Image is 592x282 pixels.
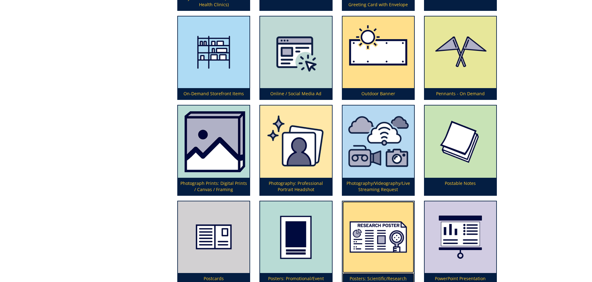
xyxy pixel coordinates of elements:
[260,178,332,195] p: Photography: Professional Portrait Headshot
[260,88,332,99] p: Online / Social Media Ad
[342,105,414,195] a: Photography/Videography/Live Streaming Request
[178,16,250,88] img: storefront-59492794b37212.27878942.png
[425,16,496,88] img: pennants-5aba95804d0800.82641085.png
[178,88,250,99] p: On-Demand Storefront Items
[260,16,332,88] img: online-5fff4099133973.60612856.png
[260,105,332,195] a: Photography: Professional Portrait Headshot
[178,105,250,195] a: Photograph Prints: Digital Prints / Canvas / Framing
[260,201,332,273] img: poster-promotional-5949293418faa6.02706653.png
[342,16,414,99] a: Outdoor Banner
[260,105,332,177] img: professional%20headshot-673780894c71e3.55548584.png
[425,88,496,99] p: Pennants - On Demand
[425,16,496,99] a: Pennants - On Demand
[425,105,496,195] a: Postable Notes
[178,105,250,177] img: photo%20prints-64d43c229de446.43990330.png
[425,201,496,273] img: powerpoint-presentation-5949298d3aa018.35992224.png
[178,201,250,273] img: postcard-59839371c99131.37464241.png
[342,105,414,177] img: photography%20videography%20or%20live%20streaming-62c5f5a2188136.97296614.png
[425,105,496,177] img: post-it-note-5949284106b3d7.11248848.png
[342,178,414,195] p: Photography/Videography/Live Streaming Request
[260,16,332,99] a: Online / Social Media Ad
[342,16,414,88] img: outdoor-banner-59a7475505b354.85346843.png
[342,88,414,99] p: Outdoor Banner
[342,201,414,273] img: posters-scientific-5aa5927cecefc5.90805739.png
[178,16,250,99] a: On-Demand Storefront Items
[178,178,250,195] p: Photograph Prints: Digital Prints / Canvas / Framing
[425,178,496,195] p: Postable Notes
